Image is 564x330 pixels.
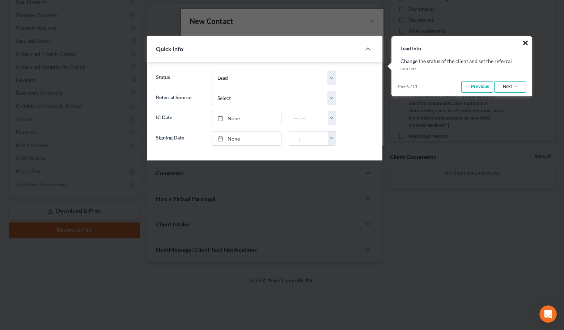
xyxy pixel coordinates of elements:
label: IC Date [152,111,208,125]
input: -- : -- [289,111,328,125]
button: × [522,37,529,49]
iframe: Intercom live chat [539,305,557,323]
p: Change the status of the client and set the referral source. [400,58,523,72]
a: Next → [494,81,526,93]
label: Status [152,71,208,85]
a: ← Previous [461,81,493,93]
a: None [212,131,281,145]
a: None [212,111,281,125]
label: Signing Date [152,131,208,146]
span: Step 4 of 13 [398,84,417,89]
h3: Lead Info [392,37,532,52]
span: Quick Info [156,45,183,52]
label: Referral Source [152,91,208,105]
input: -- : -- [289,131,328,145]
